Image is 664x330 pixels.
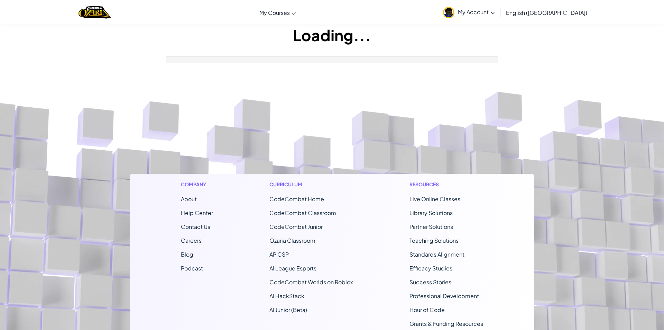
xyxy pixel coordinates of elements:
[409,306,445,313] a: Hour of Code
[269,278,353,286] a: CodeCombat Worlds on Roblox
[502,3,591,22] a: English ([GEOGRAPHIC_DATA])
[181,237,202,244] a: Careers
[256,3,299,22] a: My Courses
[181,209,213,216] a: Help Center
[409,251,464,258] a: Standards Alignment
[181,195,197,203] a: About
[79,5,111,19] a: Ozaria by CodeCombat logo
[269,265,316,272] a: AI League Esports
[458,8,495,16] span: My Account
[181,251,193,258] a: Blog
[409,237,459,244] a: Teaching Solutions
[259,9,290,16] span: My Courses
[269,195,324,203] span: CodeCombat Home
[269,223,323,230] a: CodeCombat Junior
[409,209,453,216] a: Library Solutions
[181,223,210,230] span: Contact Us
[443,7,454,18] img: avatar
[269,306,307,313] a: AI Junior (Beta)
[269,251,289,258] a: AP CSP
[409,223,453,230] a: Partner Solutions
[269,292,304,300] a: AI HackStack
[409,265,452,272] a: Efficacy Studies
[269,237,315,244] a: Ozaria Classroom
[409,181,483,188] h1: Resources
[409,195,460,203] a: Live Online Classes
[409,320,483,327] a: Grants & Funding Resources
[440,1,498,23] a: My Account
[181,181,213,188] h1: Company
[409,292,479,300] a: Professional Development
[269,209,336,216] a: CodeCombat Classroom
[506,9,587,16] span: English ([GEOGRAPHIC_DATA])
[269,181,353,188] h1: Curriculum
[79,5,111,19] img: Home
[409,278,451,286] a: Success Stories
[181,265,203,272] a: Podcast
